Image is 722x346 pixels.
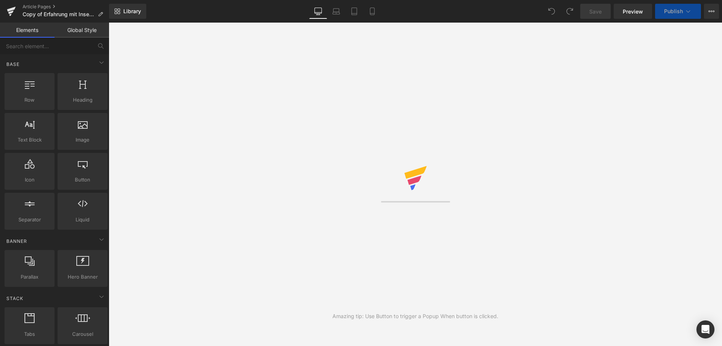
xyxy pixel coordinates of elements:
div: Amazing tip: Use Button to trigger a Popup When button is clicked. [332,312,498,320]
a: Tablet [345,4,363,19]
span: Publish [664,8,683,14]
div: Open Intercom Messenger [696,320,714,338]
span: Text Block [7,136,52,144]
span: Base [6,61,20,68]
span: Carousel [60,330,105,338]
span: Copy of Erfahrung mit Insektenhundefutter - Top oder Flop? [23,11,95,17]
button: Redo [562,4,577,19]
span: Hero Banner [60,273,105,281]
span: Save [589,8,602,15]
a: Article Pages [23,4,109,10]
span: Parallax [7,273,52,281]
button: Publish [655,4,701,19]
a: Global Style [55,23,109,38]
span: Banner [6,238,28,245]
span: Stack [6,295,24,302]
span: Tabs [7,330,52,338]
button: Undo [544,4,559,19]
span: Preview [623,8,643,15]
span: Button [60,176,105,184]
span: Separator [7,216,52,224]
span: Icon [7,176,52,184]
span: Heading [60,96,105,104]
span: Image [60,136,105,144]
a: Mobile [363,4,381,19]
a: Laptop [327,4,345,19]
span: Liquid [60,216,105,224]
a: New Library [109,4,146,19]
span: Row [7,96,52,104]
button: More [704,4,719,19]
a: Preview [614,4,652,19]
span: Library [123,8,141,15]
a: Desktop [309,4,327,19]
